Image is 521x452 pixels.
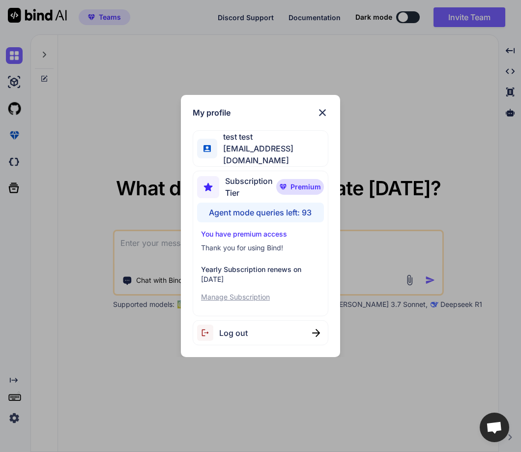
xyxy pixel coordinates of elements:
[280,184,287,190] img: premium
[225,175,276,199] span: Subscription Tier
[197,325,219,341] img: logout
[197,203,324,222] div: Agent mode queries left: 93
[217,131,328,143] span: test test
[203,145,211,152] img: profile
[312,329,320,337] img: close
[201,265,320,274] p: Yearly Subscription renews on
[317,107,328,119] img: close
[290,182,321,192] span: Premium
[201,229,320,239] p: You have premium access
[201,274,320,284] p: [DATE]
[480,413,509,442] div: Open chat
[219,327,248,339] span: Log out
[201,292,320,302] p: Manage Subscription
[193,107,231,119] h1: My profile
[201,243,320,253] p: Thank you for using Bind!
[197,176,219,198] img: subscription
[217,143,328,166] span: [EMAIL_ADDRESS][DOMAIN_NAME]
